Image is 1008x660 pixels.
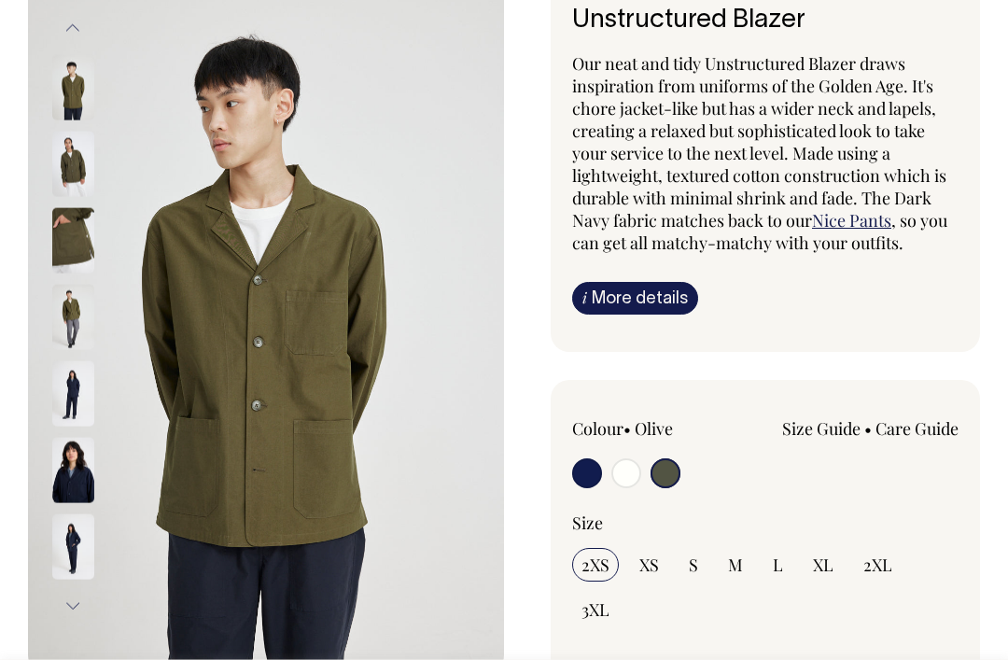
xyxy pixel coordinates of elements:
[763,548,792,582] input: L
[572,548,619,582] input: 2XS
[572,593,619,626] input: 3XL
[813,554,833,576] span: XL
[572,52,946,232] span: Our neat and tidy Unstructured Blazer draws inspiration from uniforms of the Golden Age. It's cho...
[52,360,94,426] img: dark-navy
[630,548,668,582] input: XS
[52,54,94,119] img: olive
[52,207,94,273] img: olive
[728,554,743,576] span: M
[875,417,959,440] a: Care Guide
[572,512,959,534] div: Size
[863,554,892,576] span: 2XL
[773,554,783,576] span: L
[719,548,752,582] input: M
[804,548,843,582] input: XL
[679,548,707,582] input: S
[864,417,872,440] span: •
[52,284,94,349] img: olive
[52,437,94,502] img: dark-navy
[782,417,861,440] a: Size Guide
[623,417,631,440] span: •
[59,7,87,49] button: Previous
[52,513,94,579] img: dark-navy
[635,417,673,440] label: Olive
[689,554,698,576] span: S
[854,548,902,582] input: 2XL
[572,7,959,35] h6: Unstructured Blazer
[581,598,609,621] span: 3XL
[581,554,609,576] span: 2XS
[572,417,727,440] div: Colour
[582,288,587,307] span: i
[52,131,94,196] img: olive
[572,282,698,315] a: iMore details
[59,584,87,626] button: Next
[572,209,947,254] span: , so you can get all matchy-matchy with your outfits.
[639,554,659,576] span: XS
[812,209,891,232] a: Nice Pants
